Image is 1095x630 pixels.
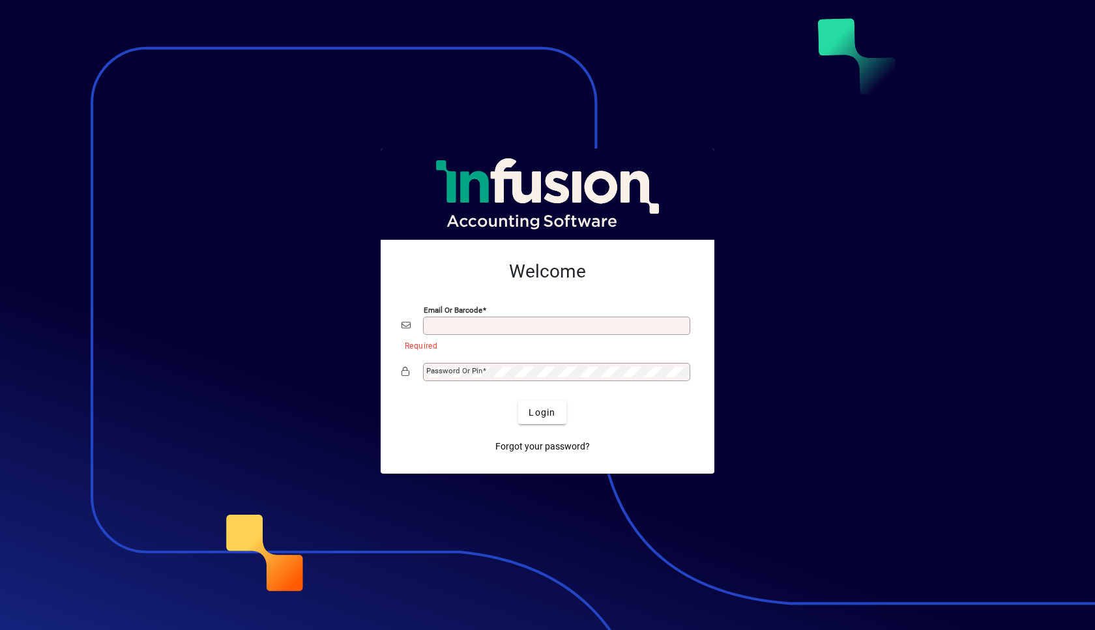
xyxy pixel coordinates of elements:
span: Forgot your password? [495,440,590,453]
button: Login [518,401,566,424]
h2: Welcome [401,261,693,283]
mat-label: Password or Pin [426,366,482,375]
a: Forgot your password? [490,435,595,458]
mat-error: Required [405,338,683,352]
mat-label: Email or Barcode [424,306,482,315]
span: Login [529,406,555,420]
